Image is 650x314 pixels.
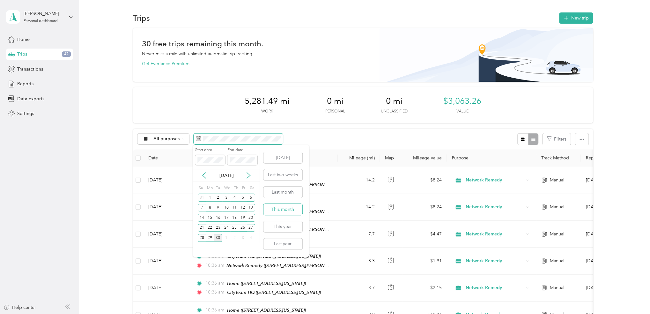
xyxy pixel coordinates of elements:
td: [DATE] [143,194,191,221]
span: Network Remedy ([STREET_ADDRESS][PERSON_NAME][US_STATE]) [226,263,365,268]
div: 9 [214,204,222,212]
td: $8.24 [402,194,447,221]
div: 26 [239,224,247,232]
p: Personal [325,109,345,114]
button: Last month [263,187,302,198]
span: 10:36 am [205,289,224,296]
th: Mileage value [402,149,447,167]
iframe: Everlance-gr Chat Button Frame [614,278,650,314]
div: Tu [215,184,221,193]
span: Trips [17,51,27,57]
div: 1 [206,194,214,202]
td: 7.7 [338,221,380,248]
div: 29 [206,234,214,242]
span: Network Remedy [466,231,524,238]
td: 3.7 [338,275,380,302]
div: 31 [198,194,206,202]
span: Network Remedy [466,177,524,184]
span: Home [17,36,30,43]
span: 10:36 am [205,262,224,269]
td: Sep 1 - 30, 2025 [581,248,639,274]
th: Date [143,149,191,167]
span: Transactions [17,66,43,73]
td: $1.91 [402,248,447,274]
button: Filters [543,133,571,145]
span: 0 mi [327,96,343,106]
td: $8.24 [402,167,447,194]
div: 15 [206,214,214,222]
img: Banner [380,28,593,82]
div: 23 [214,224,222,232]
td: 14.2 [338,194,380,221]
h1: 30 free trips remaining this month. [142,40,263,47]
div: [PERSON_NAME] [24,10,63,17]
div: 28 [198,234,206,242]
button: Last two weeks [263,169,302,180]
span: Settings [17,110,34,117]
th: Purpose [447,149,536,167]
div: 1 [222,234,231,242]
span: Manual [550,203,564,211]
td: $2.15 [402,275,447,302]
span: Network Remedy [466,203,524,211]
div: 4 [230,194,239,202]
td: [DATE] [143,248,191,274]
span: Manual [550,231,564,238]
span: Network Remedy [466,257,524,264]
div: 2 [230,234,239,242]
span: Data exports [17,96,44,102]
span: 0 mi [386,96,403,106]
div: Sa [249,184,255,193]
div: Fr [241,184,247,193]
span: Reports [17,80,33,87]
div: 16 [214,214,222,222]
span: CityTeam HQ ([STREET_ADDRESS][US_STATE]) [227,290,321,295]
div: Su [198,184,204,193]
div: 18 [230,214,239,222]
div: Mo [206,184,213,193]
div: 21 [198,224,206,232]
span: Home ([STREET_ADDRESS][US_STATE]) [227,308,306,313]
button: Last year [263,238,302,249]
span: Network Remedy [466,284,524,291]
div: 2 [214,194,222,202]
h1: Trips [133,15,150,21]
button: [DATE] [263,152,302,163]
div: 5 [239,194,247,202]
div: 12 [239,204,247,212]
td: [DATE] [143,275,191,302]
td: 3.3 [338,248,380,274]
div: Th [233,184,239,193]
div: 4 [247,234,255,242]
span: Manual [550,257,564,264]
span: 47 [62,51,71,57]
div: 3 [222,194,231,202]
p: Work [261,109,273,114]
td: [DATE] [143,167,191,194]
div: 11 [230,204,239,212]
span: Manual [550,284,564,291]
span: Home ([STREET_ADDRESS][US_STATE]) [227,281,306,286]
button: Help center [4,304,36,311]
div: 14 [198,214,206,222]
span: All purposes [153,137,180,141]
p: Value [456,109,469,114]
div: 20 [247,214,255,222]
div: 22 [206,224,214,232]
div: 3 [239,234,247,242]
label: Start date [195,147,225,153]
div: 13 [247,204,255,212]
div: 6 [247,194,255,202]
label: End date [227,147,257,153]
p: Never miss a mile with unlimited automatic trip tracking [142,50,252,57]
div: 10 [222,204,231,212]
span: 10:36 am [205,280,224,287]
span: $3,063.26 [443,96,481,106]
button: This month [263,204,302,215]
div: 7 [198,204,206,212]
div: 17 [222,214,231,222]
button: This year [263,221,302,232]
div: 19 [239,214,247,222]
td: Sep 1 - 30, 2025 [581,221,639,248]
